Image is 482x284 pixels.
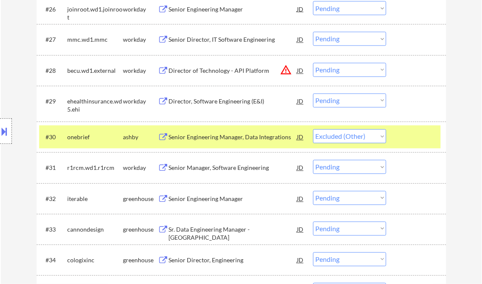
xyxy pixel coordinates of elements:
[169,36,297,44] div: Senior Director, IT Software Engineering
[46,256,61,265] div: #34
[297,160,305,175] div: JD
[297,94,305,109] div: JD
[280,64,292,76] button: warning_amber
[46,226,61,234] div: #33
[123,256,158,265] div: greenhouse
[123,226,158,234] div: greenhouse
[169,195,297,204] div: Senior Engineering Manager
[123,36,158,44] div: workday
[169,67,297,75] div: Director of Technology - API Platform
[68,36,123,44] div: mmc.wd1.mmc
[169,226,297,242] div: Sr. Data Engineering Manager - [GEOGRAPHIC_DATA]
[297,222,305,237] div: JD
[68,256,123,265] div: cologixinc
[169,133,297,142] div: Senior Engineering Manager, Data Integrations
[169,98,297,106] div: Director, Software Engineering (E&I)
[68,5,123,22] div: joinroot.wd1.joinroot
[297,1,305,17] div: JD
[169,5,297,14] div: Senior Engineering Manager
[297,129,305,145] div: JD
[297,63,305,78] div: JD
[68,226,123,234] div: cannondesign
[46,36,61,44] div: #27
[297,32,305,47] div: JD
[169,256,297,265] div: Senior Director, Engineering
[123,5,158,14] div: workday
[46,5,61,14] div: #26
[297,252,305,268] div: JD
[297,191,305,207] div: JD
[169,164,297,172] div: Senior Manager, Software Engineering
